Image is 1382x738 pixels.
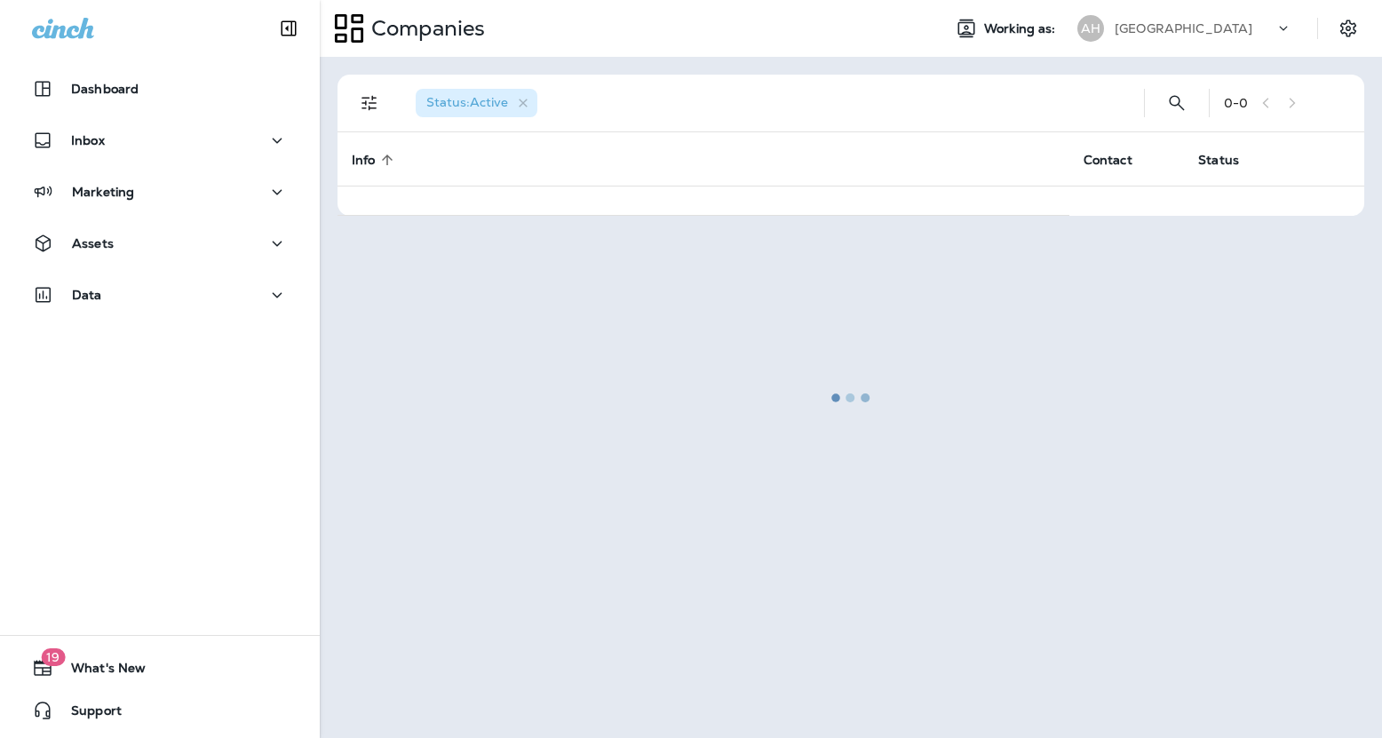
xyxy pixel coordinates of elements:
button: Assets [18,226,302,261]
button: 19What's New [18,650,302,686]
button: Data [18,277,302,313]
p: Data [72,288,102,302]
span: Working as: [984,21,1060,36]
button: Inbox [18,123,302,158]
p: Inbox [71,133,105,147]
span: Support [53,703,122,725]
span: What's New [53,661,146,682]
span: 19 [41,648,65,666]
p: Companies [364,15,485,42]
p: [GEOGRAPHIC_DATA] [1115,21,1252,36]
p: Dashboard [71,82,139,96]
button: Support [18,693,302,728]
p: Marketing [72,185,134,199]
button: Settings [1332,12,1364,44]
button: Collapse Sidebar [264,11,314,46]
button: Marketing [18,174,302,210]
button: Dashboard [18,71,302,107]
div: AH [1077,15,1104,42]
p: Assets [72,236,114,250]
